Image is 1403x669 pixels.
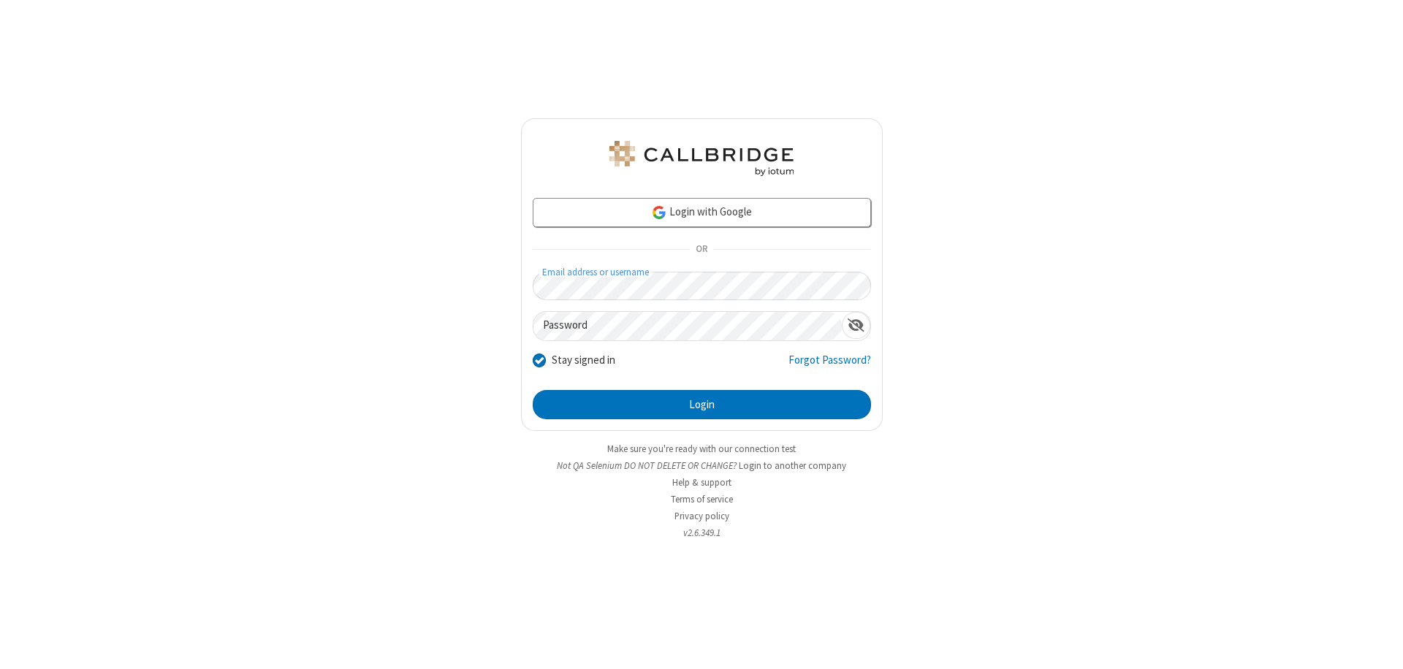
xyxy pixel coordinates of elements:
button: Login to another company [739,459,846,473]
input: Email address or username [533,272,871,300]
li: Not QA Selenium DO NOT DELETE OR CHANGE? [521,459,883,473]
li: v2.6.349.1 [521,526,883,540]
a: Login with Google [533,198,871,227]
a: Make sure you're ready with our connection test [607,443,796,455]
label: Stay signed in [552,352,615,369]
input: Password [533,312,842,340]
span: OR [690,240,713,260]
a: Help & support [672,476,731,489]
a: Terms of service [671,493,733,505]
button: Login [533,390,871,419]
div: Show password [842,312,870,339]
img: google-icon.png [651,204,667,221]
a: Privacy policy [674,510,729,522]
a: Forgot Password? [788,352,871,380]
img: QA Selenium DO NOT DELETE OR CHANGE [607,141,796,176]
